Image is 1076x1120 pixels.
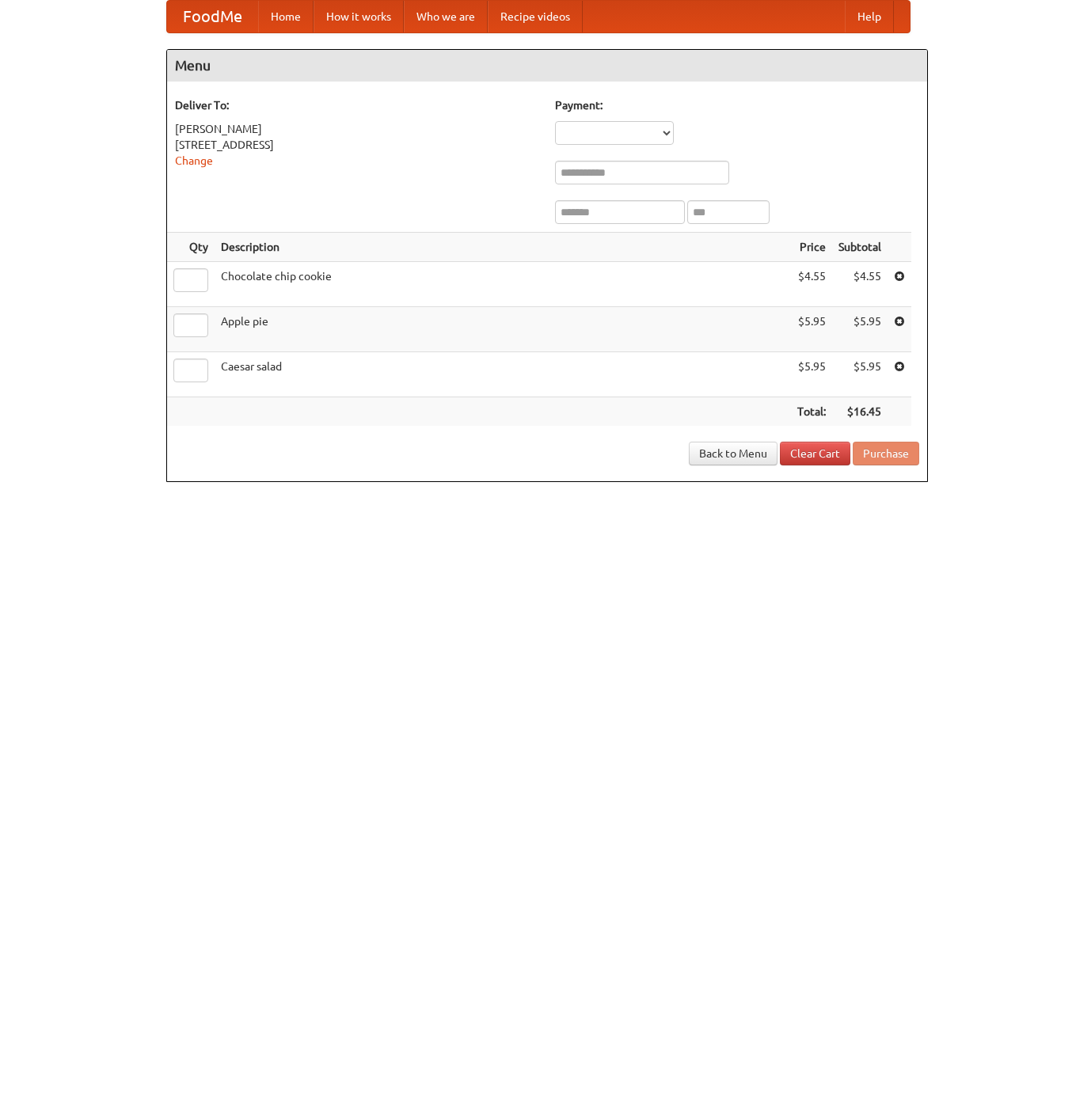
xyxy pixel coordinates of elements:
[314,1,404,32] a: How it works
[258,1,314,32] a: Home
[167,233,215,262] th: Qty
[832,397,888,427] th: $16.45
[215,307,791,352] td: Apple pie
[175,97,539,113] h5: Deliver To:
[175,121,539,137] div: [PERSON_NAME]
[780,442,850,465] a: Clear Cart
[215,352,791,397] td: Caesar salad
[791,397,832,427] th: Total:
[488,1,583,32] a: Recipe videos
[845,1,894,32] a: Help
[832,307,888,352] td: $5.95
[832,352,888,397] td: $5.95
[791,233,832,262] th: Price
[175,154,213,167] a: Change
[832,233,888,262] th: Subtotal
[175,137,539,153] div: [STREET_ADDRESS]
[689,442,778,465] a: Back to Menu
[167,1,258,32] a: FoodMe
[832,262,888,307] td: $4.55
[791,352,832,397] td: $5.95
[167,50,927,82] h4: Menu
[215,233,791,262] th: Description
[215,262,791,307] td: Chocolate chip cookie
[404,1,488,32] a: Who we are
[853,442,919,465] button: Purchase
[555,97,919,113] h5: Payment:
[791,262,832,307] td: $4.55
[791,307,832,352] td: $5.95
